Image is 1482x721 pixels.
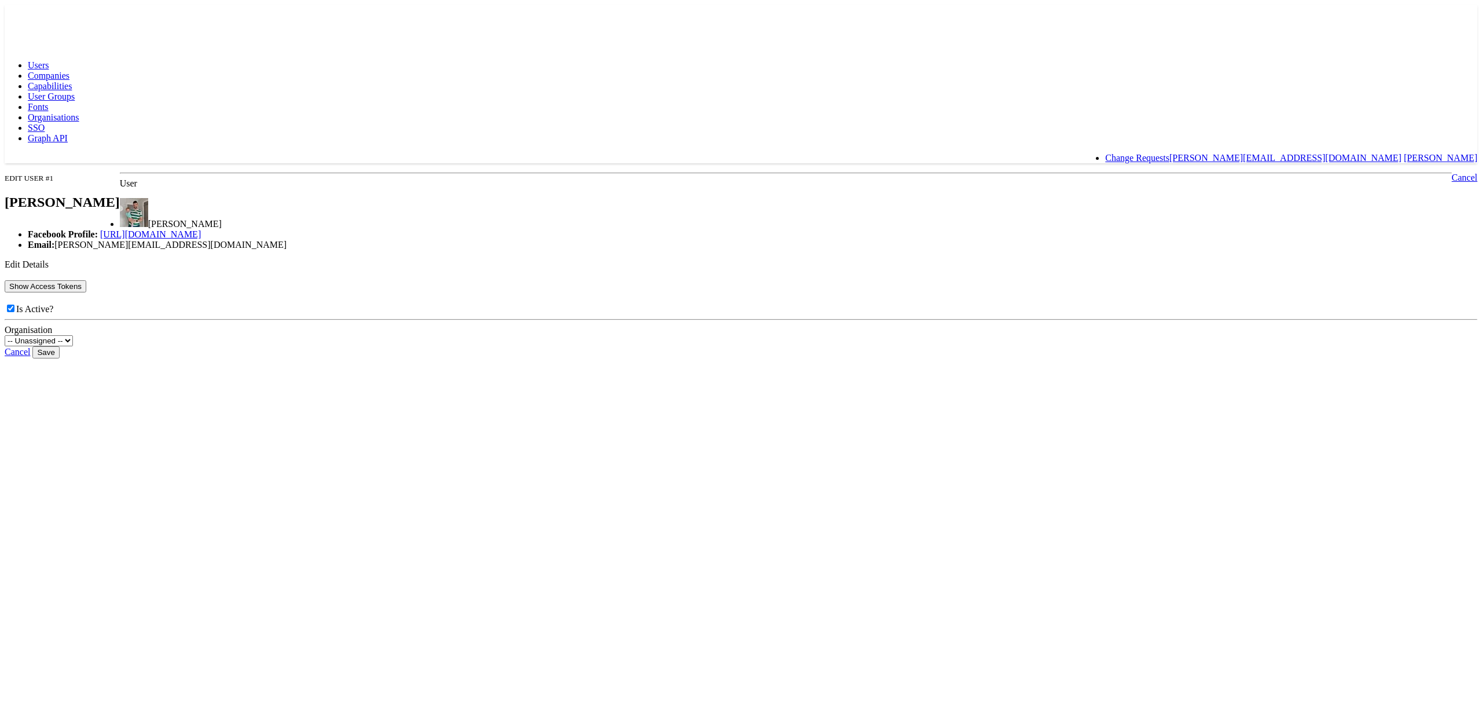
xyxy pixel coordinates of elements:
label: Organisation [5,325,52,335]
a: Graph API [28,133,68,143]
small: EDIT USER #1 [5,174,53,182]
img: picture [120,198,148,227]
b: Facebook Profile: [28,229,98,239]
a: User Groups [28,92,75,101]
a: Cancel [1452,173,1477,182]
div: Edit Details [5,259,1477,270]
b: Email: [28,240,54,250]
a: [PERSON_NAME][EMAIL_ADDRESS][DOMAIN_NAME] [1169,153,1402,163]
a: Capabilities [28,81,72,91]
input: Save [32,346,59,358]
label: Is Active? [5,304,53,314]
a: Change Requests [1105,153,1169,163]
input: Is Active? [7,305,14,312]
a: [URL][DOMAIN_NAME] [100,229,201,239]
li: [PERSON_NAME] [28,198,1477,229]
div: User [5,178,1477,189]
a: Organisations [28,112,79,122]
h2: [PERSON_NAME] [5,195,120,210]
a: Companies [28,71,69,80]
button: Show Access Tokens [5,280,86,292]
a: Users [28,60,49,70]
a: Cancel [5,347,30,357]
a: SSO [28,123,45,133]
a: [PERSON_NAME] [1404,153,1477,163]
li: [PERSON_NAME][EMAIL_ADDRESS][DOMAIN_NAME] [28,240,1477,250]
a: Fonts [28,102,49,112]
